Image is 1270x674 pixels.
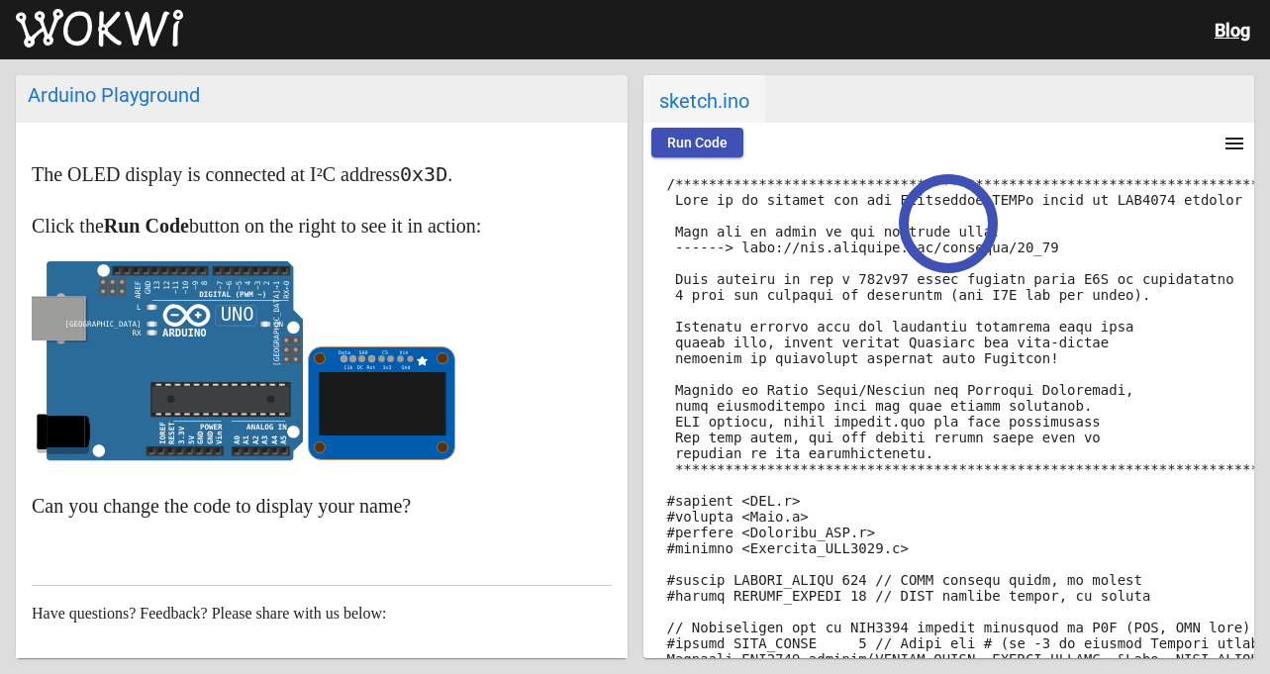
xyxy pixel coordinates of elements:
[16,9,183,48] img: Wokwi
[1222,132,1246,155] mat-icon: menu
[28,83,616,107] div: Arduino Playground
[32,490,612,522] p: Can you change the code to display your name?
[32,605,387,622] span: Have questions? Feedback? Please share with us below:
[32,210,612,241] p: Click the button on the right to see it in action:
[651,128,743,157] button: Run Code
[667,135,728,150] span: Run Code
[1215,20,1250,41] a: Blog
[32,158,612,190] p: The OLED display is connected at I²C address .
[400,162,447,186] code: 0x3D
[104,215,189,237] strong: Run Code
[643,75,765,123] span: sketch.ino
